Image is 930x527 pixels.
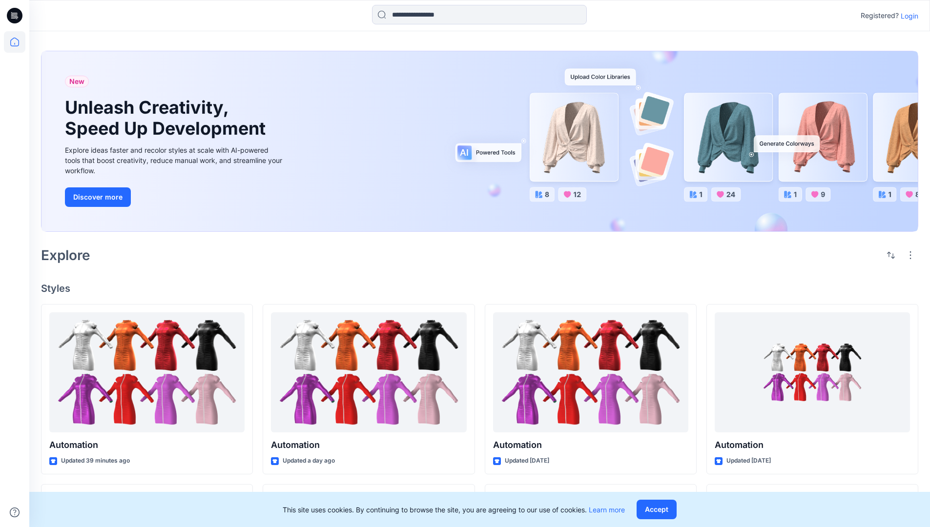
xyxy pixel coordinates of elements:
[715,312,910,433] a: Automation
[283,505,625,515] p: This site uses cookies. By continuing to browse the site, you are agreeing to our use of cookies.
[901,11,918,21] p: Login
[271,312,466,433] a: Automation
[726,456,771,466] p: Updated [DATE]
[493,312,688,433] a: Automation
[283,456,335,466] p: Updated a day ago
[65,145,285,176] div: Explore ideas faster and recolor styles at scale with AI-powered tools that boost creativity, red...
[65,187,131,207] button: Discover more
[41,283,918,294] h4: Styles
[65,97,270,139] h1: Unleash Creativity, Speed Up Development
[65,187,285,207] a: Discover more
[505,456,549,466] p: Updated [DATE]
[69,76,84,87] span: New
[49,312,245,433] a: Automation
[589,506,625,514] a: Learn more
[637,500,677,519] button: Accept
[715,438,910,452] p: Automation
[61,456,130,466] p: Updated 39 minutes ago
[49,438,245,452] p: Automation
[861,10,899,21] p: Registered?
[271,438,466,452] p: Automation
[493,438,688,452] p: Automation
[41,247,90,263] h2: Explore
